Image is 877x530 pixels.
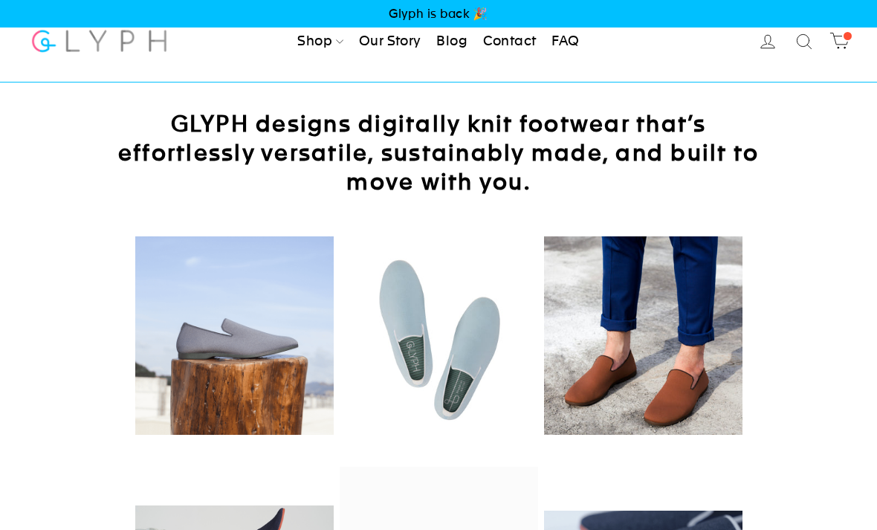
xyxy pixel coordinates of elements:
[857,201,877,329] iframe: Glyph - Referral program
[353,25,427,57] a: Our Story
[291,25,585,57] ul: Primary
[430,25,473,57] a: Blog
[291,25,349,57] a: Shop
[546,25,585,57] a: FAQ
[30,21,169,60] img: Glyph
[477,25,543,57] a: Contact
[111,109,766,196] h2: GLYPH designs digitally knit footwear that’s effortlessly versatile, sustainably made, and built ...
